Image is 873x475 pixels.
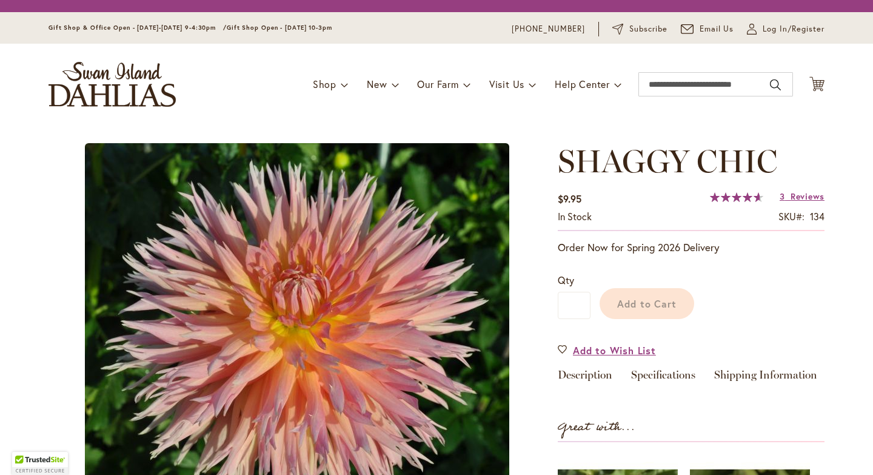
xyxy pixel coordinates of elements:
span: Shop [313,78,336,90]
a: Specifications [631,369,695,387]
span: New [367,78,387,90]
span: 3 [780,190,785,202]
button: Search [770,75,781,95]
span: Qty [558,274,574,286]
a: 3 Reviews [780,190,824,202]
div: Detailed Product Info [558,369,824,387]
a: Shipping Information [714,369,817,387]
span: Visit Us [489,78,524,90]
strong: SKU [778,210,804,223]
span: Help Center [555,78,610,90]
span: $9.95 [558,192,581,205]
span: Reviews [791,190,824,202]
p: Order Now for Spring 2026 Delivery [558,240,824,255]
span: Add to Wish List [573,343,656,357]
span: In stock [558,210,592,223]
div: TrustedSite Certified [12,452,68,475]
a: Description [558,369,612,387]
a: Email Us [681,23,734,35]
strong: Great with... [558,417,635,437]
a: Log In/Register [747,23,824,35]
span: SHAGGY CHIC [558,142,777,180]
span: Email Us [700,23,734,35]
span: Subscribe [629,23,667,35]
a: store logo [48,62,176,107]
span: Log In/Register [763,23,824,35]
a: Add to Wish List [558,343,656,357]
span: Our Farm [417,78,458,90]
div: Availability [558,210,592,224]
span: Gift Shop Open - [DATE] 10-3pm [227,24,332,32]
div: 93% [710,192,763,202]
a: [PHONE_NUMBER] [512,23,585,35]
div: 134 [810,210,824,224]
a: Subscribe [612,23,667,35]
span: Gift Shop & Office Open - [DATE]-[DATE] 9-4:30pm / [48,24,227,32]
